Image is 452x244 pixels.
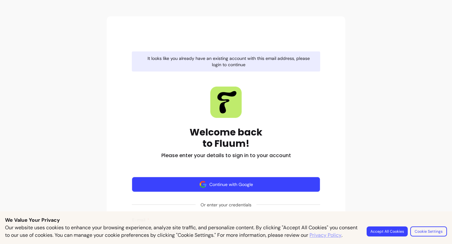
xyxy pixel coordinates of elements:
a: Privacy Policy [309,231,342,239]
button: Cookie Settings [410,226,447,236]
button: Accept All Cookies [367,226,408,236]
span: Or enter your credentials [196,199,256,210]
h1: Welcome back to Fluum! [190,127,262,149]
p: We Value Your Privacy [5,216,447,224]
button: Continue with Google [132,177,320,192]
img: avatar [199,181,207,188]
p: Our website uses cookies to enhance your browsing experience, analyze site traffic, and personali... [5,224,359,239]
h2: Please enter your details to sign in to your account [161,152,291,159]
span: It looks like you already have an existing account with this email address, please login to continue [144,55,313,68]
img: Fluum logo [210,87,242,118]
